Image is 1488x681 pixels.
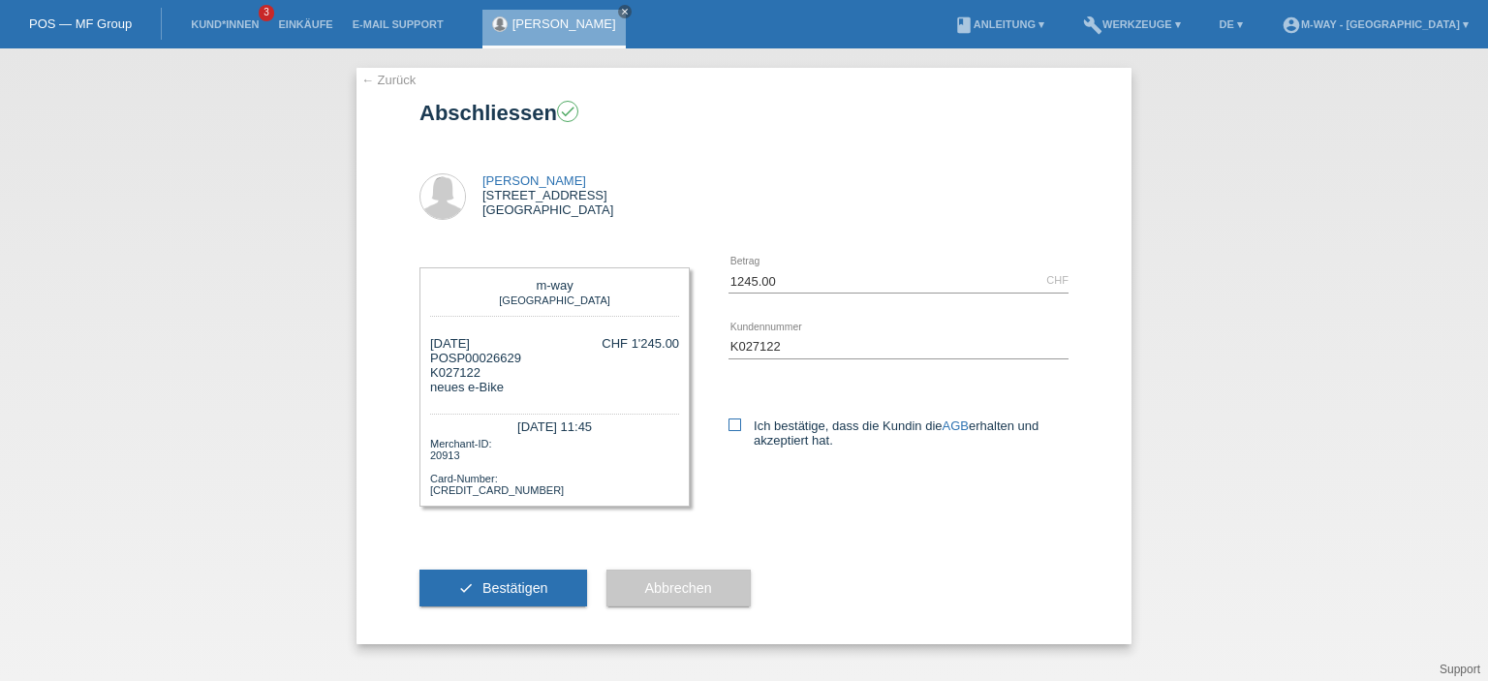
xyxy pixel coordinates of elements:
a: close [618,5,632,18]
a: Support [1440,663,1480,676]
div: CHF [1046,274,1069,286]
a: Einkäufe [268,18,342,30]
a: ← Zurück [361,73,416,87]
span: K027122 [430,365,480,380]
div: [DATE] POSP00026629 neues e-Bike [430,336,521,394]
div: Merchant-ID: 20913 Card-Number: [CREDIT_CARD_NUMBER] [430,436,679,496]
i: check [559,103,576,120]
span: 3 [259,5,274,21]
button: check Bestätigen [419,570,587,606]
a: DE ▾ [1210,18,1253,30]
a: [PERSON_NAME] [482,173,586,188]
h1: Abschliessen [419,101,1069,125]
label: Ich bestätige, dass die Kundin die erhalten und akzeptiert hat. [728,418,1069,448]
a: [PERSON_NAME] [512,16,616,31]
button: Abbrechen [606,570,751,606]
div: [DATE] 11:45 [430,414,679,436]
i: account_circle [1282,15,1301,35]
span: Bestätigen [482,580,548,596]
a: account_circlem-way - [GEOGRAPHIC_DATA] ▾ [1272,18,1478,30]
a: POS — MF Group [29,16,132,31]
div: CHF 1'245.00 [602,336,679,351]
a: Kund*innen [181,18,268,30]
i: build [1083,15,1102,35]
i: check [458,580,474,596]
a: bookAnleitung ▾ [945,18,1054,30]
a: AGB [943,418,969,433]
span: Abbrechen [645,580,712,596]
i: book [954,15,974,35]
div: [STREET_ADDRESS] [GEOGRAPHIC_DATA] [482,173,613,217]
div: [GEOGRAPHIC_DATA] [435,293,674,306]
div: m-way [435,278,674,293]
a: buildWerkzeuge ▾ [1073,18,1191,30]
i: close [620,7,630,16]
a: E-Mail Support [343,18,453,30]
